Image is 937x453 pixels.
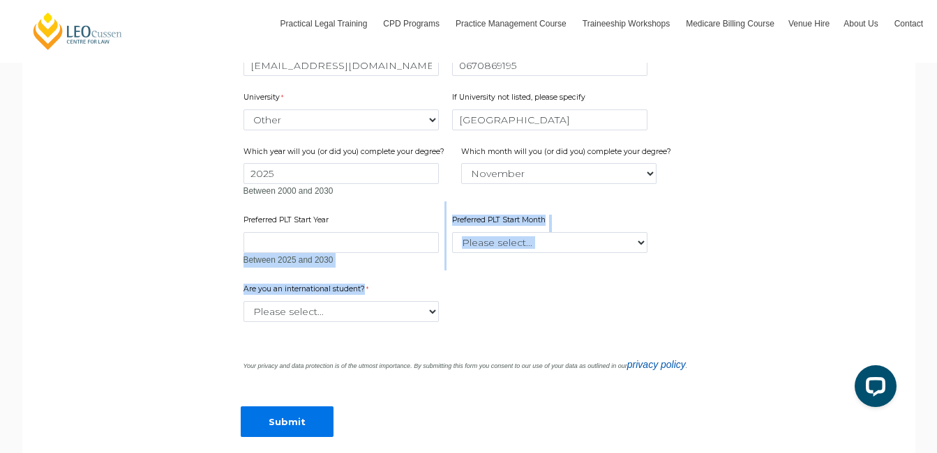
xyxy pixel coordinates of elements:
[781,3,837,44] a: Venue Hire
[461,146,675,160] label: Which month will you (or did you) complete your degree?
[243,92,287,106] label: University
[452,215,549,229] label: Preferred PLT Start Month
[452,92,589,106] label: If University not listed, please specify
[576,3,679,44] a: Traineeship Workshops
[241,406,333,438] input: Submit
[679,3,781,44] a: Medicare Billing Course
[243,301,439,322] select: Are you an international student?
[243,255,333,265] span: Between 2025 and 2030
[844,360,902,418] iframe: LiveChat chat widget
[243,163,439,184] input: Which year will you (or did you) complete your degree?
[31,11,124,51] a: [PERSON_NAME] Centre for Law
[452,232,647,253] select: Preferred PLT Start Month
[887,3,930,44] a: Contact
[243,232,439,253] input: Preferred PLT Start Year
[452,55,647,76] input: Mobile
[243,362,688,369] i: Your privacy and data protection is of the utmost importance. By submitting this form you consent...
[452,109,647,130] input: If University not listed, please specify
[461,163,657,184] select: Which month will you (or did you) complete your degree?
[376,3,449,44] a: CPD Programs
[243,146,448,160] label: Which year will you (or did you) complete your degree?
[243,186,333,196] span: Between 2000 and 2030
[837,3,887,44] a: About Us
[627,359,686,370] a: privacy policy
[449,3,576,44] a: Practice Management Course
[243,284,383,298] label: Are you an international student?
[243,215,332,229] label: Preferred PLT Start Year
[243,109,439,130] select: University
[243,55,439,76] input: Email (Non-University email)
[273,3,377,44] a: Practical Legal Training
